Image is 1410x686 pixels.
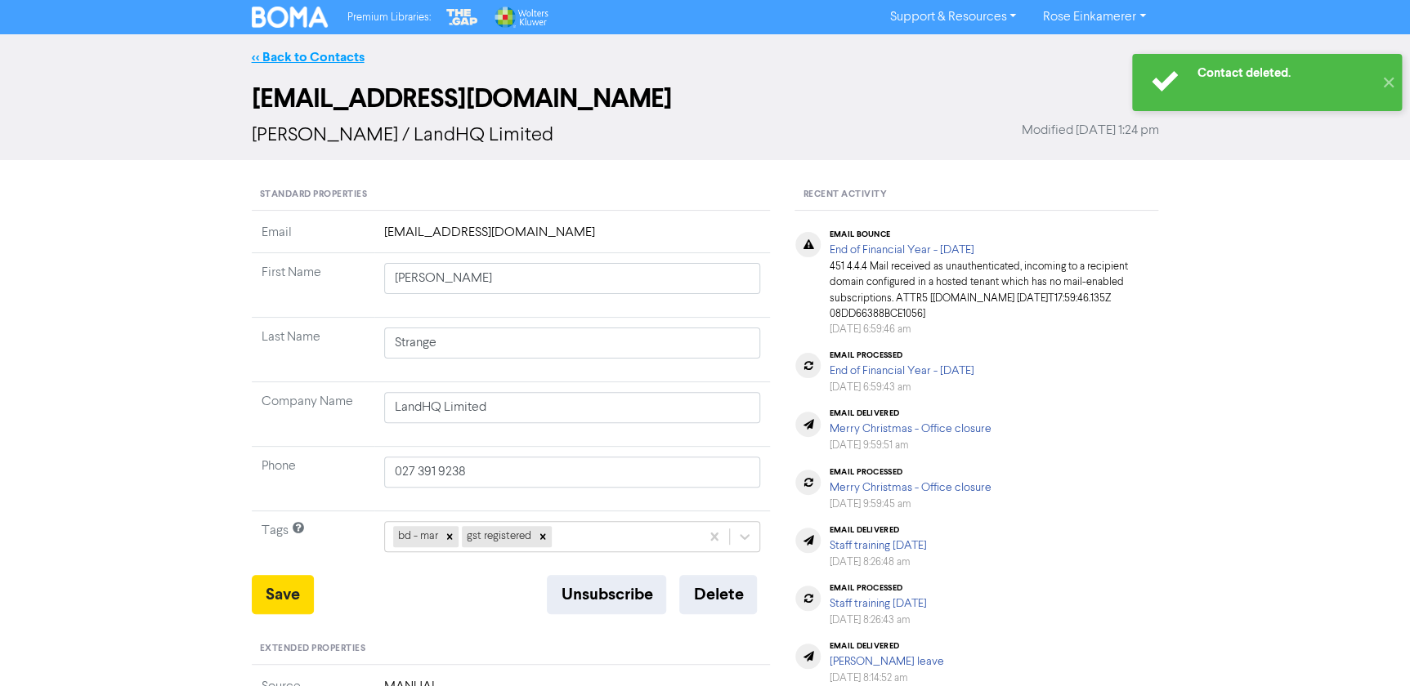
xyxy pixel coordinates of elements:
[829,423,991,434] a: Merry Christmas - Office closure
[252,49,365,65] a: << Back to Contacts
[1197,65,1373,82] div: Contact deleted.
[829,612,926,628] div: [DATE] 8:26:43 am
[795,180,1158,211] div: Recent Activity
[829,670,943,686] div: [DATE] 8:14:52 am
[252,634,771,665] div: Extended Properties
[829,350,974,360] div: email processed
[252,126,553,145] span: [PERSON_NAME] / LandHQ Limited
[547,575,666,614] button: Unsubscribe
[829,244,974,256] a: End of Financial Year - [DATE]
[393,526,441,547] div: bd - mar
[876,4,1029,30] a: Support & Resources
[829,482,991,493] a: Merry Christmas - Office closure
[829,322,1157,337] div: [DATE] 6:59:46 am
[1022,121,1159,140] span: Modified [DATE] 1:24 pm
[374,223,771,253] td: [EMAIL_ADDRESS][DOMAIN_NAME]
[347,12,431,23] span: Premium Libraries:
[829,555,926,570] div: [DATE] 8:26:48 am
[829,380,974,395] div: [DATE] 6:59:43 am
[829,656,943,667] a: [PERSON_NAME] leave
[829,229,1157,337] div: 451 4.4.4 Mail received as unauthenticated, incoming to a recipient domain configured in a hosted...
[829,598,926,609] a: Staff training [DATE]
[252,382,374,447] td: Company Name
[252,575,314,614] button: Save
[252,180,771,211] div: Standard Properties
[252,7,329,28] img: BOMA Logo
[444,7,480,28] img: The Gap
[829,229,1157,239] div: email bounce
[829,438,991,453] div: [DATE] 9:59:51 am
[252,253,374,318] td: First Name
[829,525,926,535] div: email delivered
[829,540,926,551] a: Staff training [DATE]
[252,83,1159,114] h2: [EMAIL_ADDRESS][DOMAIN_NAME]
[829,365,974,376] a: End of Financial Year - [DATE]
[829,408,991,418] div: email delivered
[252,223,374,253] td: Email
[252,447,374,511] td: Phone
[829,641,943,651] div: email delivered
[829,497,991,512] div: [DATE] 9:59:45 am
[1205,510,1410,686] iframe: Chat Widget
[1029,4,1158,30] a: Rose Einkamerer
[829,467,991,477] div: email processed
[679,575,757,614] button: Delete
[462,526,534,547] div: gst registered
[252,318,374,382] td: Last Name
[829,583,926,593] div: email processed
[252,511,374,576] td: Tags
[493,7,548,28] img: Wolters Kluwer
